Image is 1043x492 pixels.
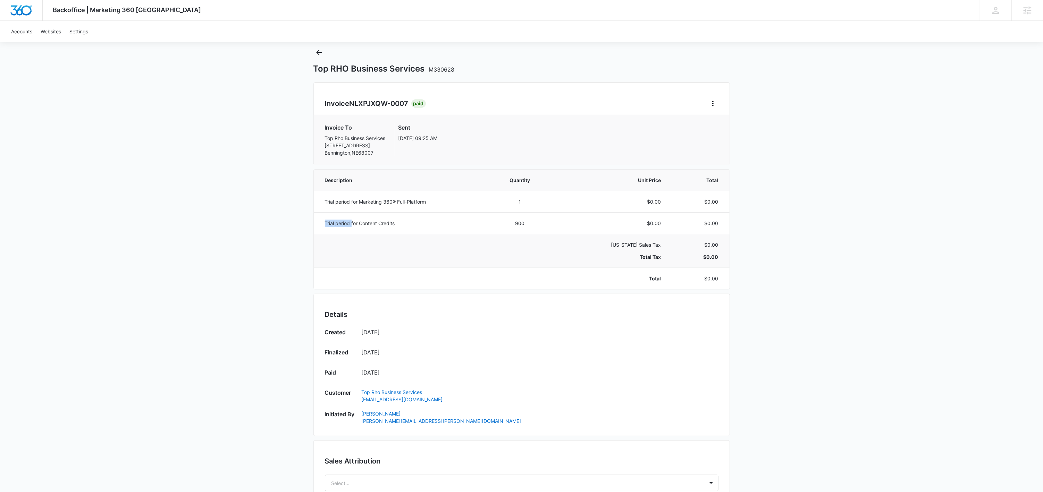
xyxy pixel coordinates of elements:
[496,177,544,184] span: Quantity
[678,177,718,184] span: Total
[313,47,325,58] button: Back
[325,368,355,379] h3: Paid
[398,134,438,142] p: [DATE] 09:25 AM
[678,198,718,205] p: $0.00
[678,220,718,227] p: $0.00
[411,99,426,108] div: Paid
[325,410,355,422] h3: Initiated By
[678,241,718,248] p: $0.00
[487,191,553,212] td: 1
[707,98,718,109] button: Home
[313,64,455,74] h1: Top RHO Business Services
[325,309,718,320] h2: Details
[325,456,718,466] h2: Sales Attribution
[325,198,479,205] p: Trial period for Marketing 360® Full-Platform
[362,348,718,356] p: [DATE]
[561,177,661,184] span: Unit Price
[325,220,479,227] p: Trial period for Content Credits
[362,388,718,403] a: Top Rho Business Services[EMAIL_ADDRESS][DOMAIN_NAME]
[487,212,553,234] td: 900
[429,66,455,73] span: M330628
[325,388,355,400] h3: Customer
[561,275,661,282] p: Total
[53,6,201,14] span: Backoffice | Marketing 360 [GEOGRAPHIC_DATA]
[36,21,65,42] a: Websites
[561,253,661,261] p: Total Tax
[325,177,479,184] span: Description
[325,98,411,109] h2: Invoice
[325,328,355,338] h3: Created
[65,21,92,42] a: Settings
[325,348,355,359] h3: Finalized
[362,410,718,425] a: [PERSON_NAME][PERSON_NAME][EMAIL_ADDRESS][PERSON_NAME][DOMAIN_NAME]
[350,99,409,108] span: NLXPJXQW-0007
[362,368,718,377] p: [DATE]
[325,134,386,156] p: Top Rho Business Services [STREET_ADDRESS] Bennington , NE 68007
[325,123,386,132] h3: Invoice To
[561,241,661,248] p: [US_STATE] Sales Tax
[678,275,718,282] p: $0.00
[7,21,36,42] a: Accounts
[398,123,438,132] h3: Sent
[561,198,661,205] p: $0.00
[561,220,661,227] p: $0.00
[362,328,718,336] p: [DATE]
[678,253,718,261] p: $0.00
